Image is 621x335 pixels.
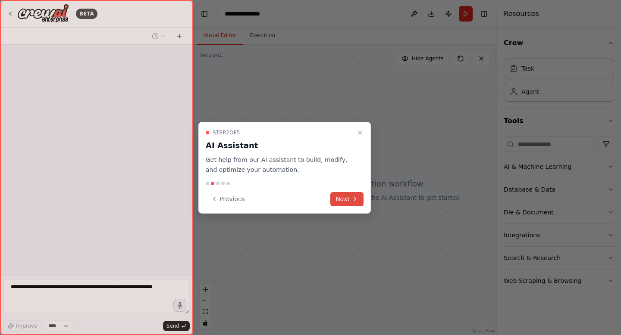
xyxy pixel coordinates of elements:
button: Close walkthrough [355,127,365,138]
button: Previous [206,192,250,206]
button: Hide left sidebar [198,8,210,20]
span: Step 2 of 5 [213,129,240,136]
button: Next [330,192,364,206]
p: Get help from our AI assistant to build, modify, and optimize your automation. [206,155,353,175]
h3: AI Assistant [206,140,353,152]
